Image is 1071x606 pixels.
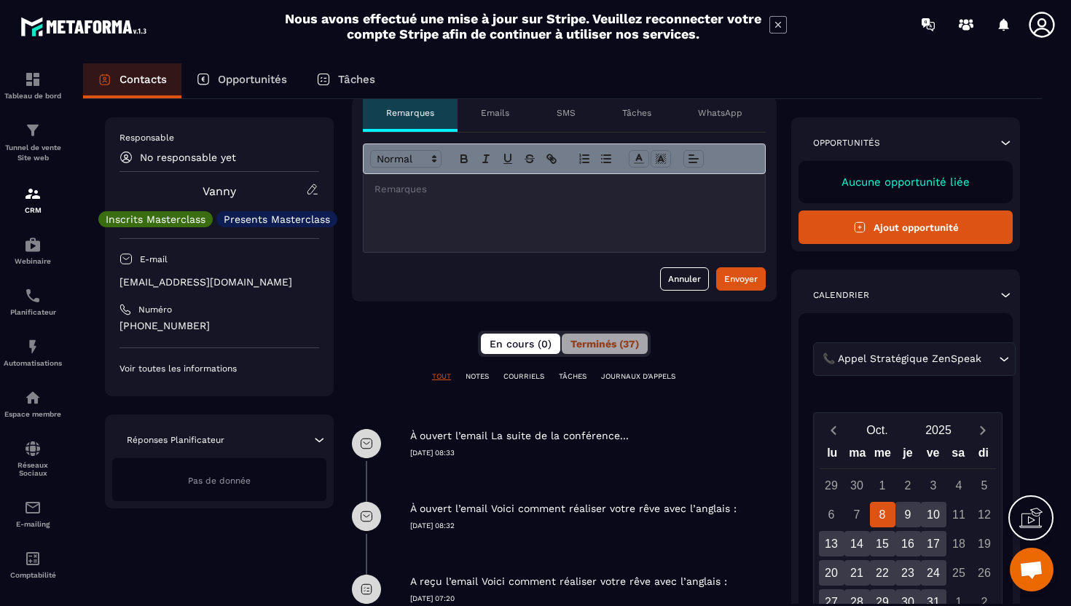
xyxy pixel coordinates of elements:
p: À ouvert l’email Voici comment réaliser votre rêve avec l’anglais : [410,502,737,516]
p: E-mailing [4,520,62,528]
div: 19 [972,531,997,556]
div: 12 [972,502,997,527]
div: 25 [946,560,972,586]
img: automations [24,389,42,406]
div: 1 [870,473,895,498]
p: TÂCHES [559,371,586,382]
p: Opportunités [813,137,880,149]
p: Calendrier [813,289,869,301]
img: formation [24,185,42,202]
p: Aucune opportunité liée [813,176,998,189]
h2: Nous avons effectué une mise à jour sur Stripe. Veuillez reconnecter votre compte Stripe afin de ... [284,11,762,42]
p: [DATE] 08:33 [410,448,777,458]
p: Planificateur [4,308,62,316]
div: je [895,443,921,468]
p: Réseaux Sociaux [4,461,62,477]
div: Ouvrir le chat [1010,548,1054,591]
img: email [24,499,42,516]
div: 6 [819,502,844,527]
div: 9 [895,502,921,527]
p: WhatsApp [698,107,742,119]
div: 10 [921,502,946,527]
button: Previous month [820,420,847,440]
div: 3 [921,473,946,498]
div: sa [946,443,971,468]
a: Vanny [203,184,236,198]
p: Responsable [119,132,319,143]
p: À ouvert l’email La suite de la conférence... [410,429,629,443]
a: formationformationTunnel de vente Site web [4,111,62,174]
img: social-network [24,440,42,457]
button: Ajout opportunité [799,210,1013,244]
img: automations [24,236,42,253]
div: 14 [844,531,870,556]
div: 30 [844,473,870,498]
p: Tâches [622,107,651,119]
div: 24 [921,560,946,586]
p: Webinaire [4,257,62,265]
span: Pas de donnée [188,476,251,486]
img: accountant [24,550,42,567]
p: E-mail [140,253,168,265]
div: 26 [972,560,997,586]
div: ve [920,443,946,468]
a: accountantaccountantComptabilité [4,539,62,590]
p: JOURNAUX D'APPELS [601,371,675,382]
div: di [970,443,996,468]
div: 23 [895,560,921,586]
div: 2 [895,473,921,498]
div: 11 [946,502,972,527]
div: 7 [844,502,870,527]
div: 18 [946,531,972,556]
div: lu [820,443,845,468]
p: SMS [557,107,576,119]
div: ma [845,443,871,468]
div: 29 [819,473,844,498]
p: Tableau de bord [4,92,62,100]
div: 22 [870,560,895,586]
a: Contacts [83,63,181,98]
img: logo [20,13,152,40]
div: 17 [921,531,946,556]
p: COURRIELS [503,371,544,382]
img: formation [24,71,42,88]
div: 15 [870,531,895,556]
p: Voir toutes les informations [119,363,319,374]
button: Open months overlay [847,417,908,443]
p: No responsable yet [140,151,236,163]
span: En cours (0) [490,338,552,350]
a: formationformationTableau de bord [4,60,62,111]
p: Inscrits Masterclass [106,214,205,224]
a: automationsautomationsWebinaire [4,225,62,276]
span: 📞 Appel Stratégique ZenSpeak [819,351,984,367]
div: 16 [895,531,921,556]
div: 5 [972,473,997,498]
div: 4 [946,473,972,498]
button: Next month [969,420,996,440]
p: Tunnel de vente Site web [4,143,62,163]
a: Tâches [302,63,390,98]
div: Search for option [813,342,1016,376]
p: Réponses Planificateur [127,434,224,446]
a: Opportunités [181,63,302,98]
button: Envoyer [716,267,766,291]
div: 21 [844,560,870,586]
p: CRM [4,206,62,214]
a: social-networksocial-networkRéseaux Sociaux [4,429,62,488]
p: Comptabilité [4,571,62,579]
p: Tâches [338,73,375,86]
a: schedulerschedulerPlanificateur [4,276,62,327]
p: Emails [481,107,509,119]
a: automationsautomationsAutomatisations [4,327,62,378]
div: 13 [819,531,844,556]
p: TOUT [432,371,451,382]
div: 8 [870,502,895,527]
p: NOTES [466,371,489,382]
a: automationsautomationsEspace membre [4,378,62,429]
p: [PHONE_NUMBER] [119,319,319,333]
p: Contacts [119,73,167,86]
a: emailemailE-mailing [4,488,62,539]
p: [DATE] 07:20 [410,594,777,604]
a: formationformationCRM [4,174,62,225]
div: me [870,443,895,468]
